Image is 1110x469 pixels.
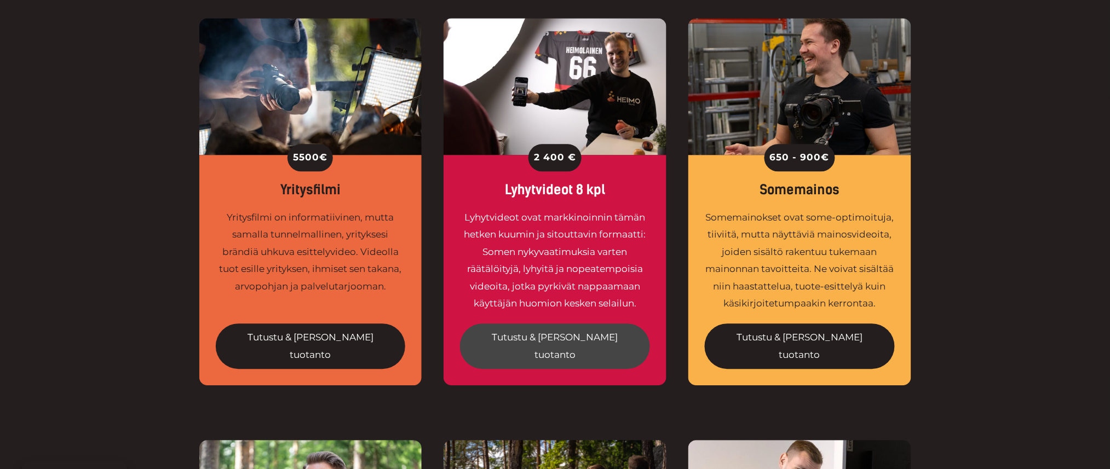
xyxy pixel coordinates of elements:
[444,18,666,155] img: Somevideo on tehokas formaatti digimarkkinointiin.
[764,144,835,171] div: 650 - 900
[821,149,830,166] span: €
[216,323,406,369] a: Tutustu & [PERSON_NAME] tuotanto
[319,149,327,166] span: €
[287,144,333,171] div: 5500
[705,323,895,369] a: Tutustu & [PERSON_NAME] tuotanto
[688,18,911,155] img: Videokuvaaja William gimbal kädessä hymyilemässä asiakkaan varastotiloissa kuvauksissa.
[460,209,650,312] div: Lyhytvideot ovat markkinoinnin tämän hetken kuumin ja sitouttavin formaatti: Somen nykyvaatimuksi...
[460,323,650,369] a: Tutustu & [PERSON_NAME] tuotanto
[216,182,406,198] div: Yritysfilmi
[199,18,422,155] img: Yritysvideo tuo yrityksesi parhaat puolet esiiin kiinnostavalla tavalla.
[216,209,406,312] div: Yritysfilmi on informatiivinen, mutta samalla tunnelmallinen, yrityksesi brändiä uhkuva esittelyv...
[705,182,895,198] div: Somemainos
[460,182,650,198] div: Lyhytvideot 8 kpl
[528,144,582,171] div: 2 400 €
[705,209,895,312] div: Somemainokset ovat some-optimoituja, tiiviitä, mutta näyttäviä mainosvideoita, joiden sisältö rak...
